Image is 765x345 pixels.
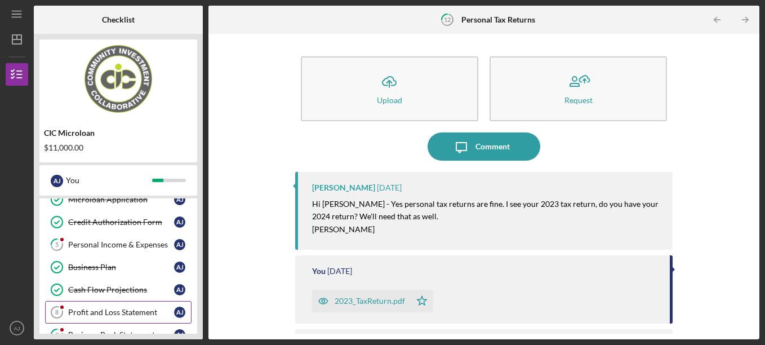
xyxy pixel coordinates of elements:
button: Comment [428,132,540,161]
tspan: 5 [55,241,59,249]
b: Checklist [102,15,135,24]
div: [PERSON_NAME] [312,183,375,192]
text: AJ [14,325,20,331]
button: Upload [301,56,478,121]
div: 2023_TaxReturn.pdf [335,297,405,306]
div: A J [174,329,185,340]
div: A J [174,262,185,273]
tspan: 9 [55,331,59,339]
div: You [66,171,152,190]
button: 2023_TaxReturn.pdf [312,290,433,312]
mark: [PERSON_NAME] [312,224,375,234]
div: $11,000.00 [44,143,193,152]
div: Credit Authorization Form [68,218,174,227]
div: Cash Flow Projections [68,285,174,294]
div: A J [174,307,185,318]
a: 8Profit and Loss StatementAJ [45,301,192,324]
mark: Hi [PERSON_NAME] - Yes personal tax returns are fine. I see your 2023 tax return, do you have you... [312,199,660,221]
div: A J [174,216,185,228]
a: 5Personal Income & ExpensesAJ [45,233,192,256]
div: CIC Microloan [44,129,193,138]
time: 2025-09-25 18:06 [377,183,402,192]
div: A J [174,239,185,250]
tspan: 8 [55,309,59,316]
div: Comment [475,132,510,161]
div: Profit and Loss Statement [68,308,174,317]
tspan: 12 [443,16,450,23]
b: Personal Tax Returns [461,15,535,24]
div: A J [51,175,63,187]
img: Product logo [39,45,197,113]
div: Upload [377,96,402,104]
button: AJ [6,317,28,339]
div: Business Bank Statements [68,330,174,339]
a: Cash Flow ProjectionsAJ [45,278,192,301]
time: 2025-09-05 18:00 [327,267,352,276]
a: Business PlanAJ [45,256,192,278]
div: You [312,267,326,276]
div: Request [564,96,593,104]
div: A J [174,284,185,295]
div: Personal Income & Expenses [68,240,174,249]
div: Business Plan [68,263,174,272]
div: Microloan Application [68,195,174,204]
a: Microloan ApplicationAJ [45,188,192,211]
div: A J [174,194,185,205]
a: Credit Authorization FormAJ [45,211,192,233]
button: Request [490,56,667,121]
